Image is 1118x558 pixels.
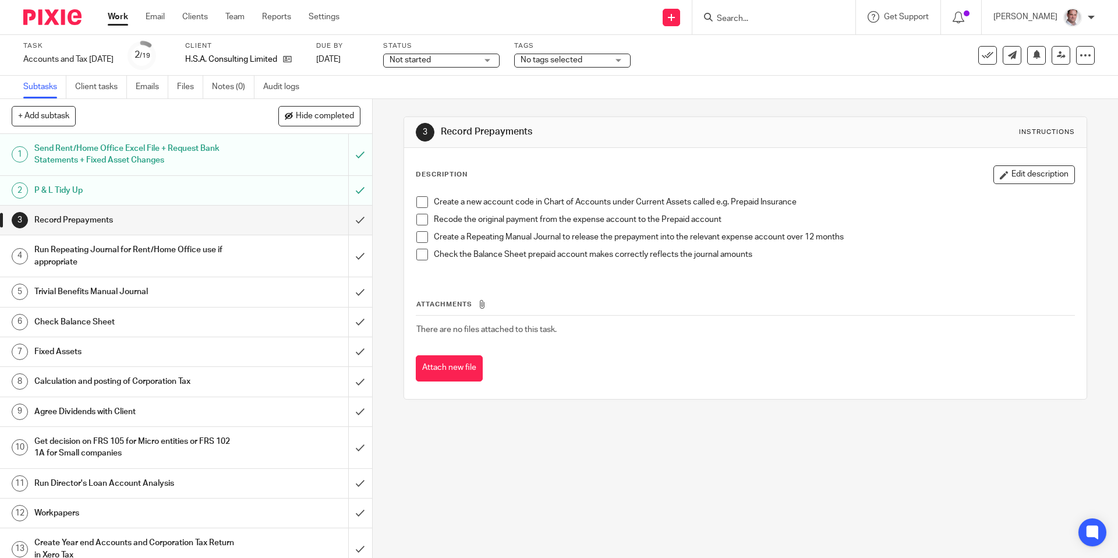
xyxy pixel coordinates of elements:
[12,182,28,199] div: 2
[12,212,28,228] div: 3
[514,41,631,51] label: Tags
[12,146,28,163] div: 1
[12,541,28,557] div: 13
[884,13,929,21] span: Get Support
[316,55,341,63] span: [DATE]
[12,248,28,264] div: 4
[146,11,165,23] a: Email
[34,182,236,199] h1: P & L Tidy Up
[1019,128,1075,137] div: Instructions
[182,11,208,23] a: Clients
[140,52,150,59] small: /19
[12,314,28,330] div: 6
[12,439,28,455] div: 10
[136,76,168,98] a: Emails
[12,284,28,300] div: 5
[34,433,236,462] h1: Get decision on FRS 105 for Micro entities or FRS 102 1A for Small companies
[296,112,354,121] span: Hide completed
[34,475,236,492] h1: Run Director's Loan Account Analysis
[993,11,1057,23] p: [PERSON_NAME]
[316,41,369,51] label: Due by
[185,54,277,65] p: H.S.A. Consulting Limited
[434,196,1074,208] p: Create a new account code in Chart of Accounts under Current Assets called e.g. Prepaid Insurance
[521,56,582,64] span: No tags selected
[12,373,28,390] div: 8
[390,56,431,64] span: Not started
[212,76,254,98] a: Notes (0)
[441,126,770,138] h1: Record Prepayments
[434,231,1074,243] p: Create a Repeating Manual Journal to release the prepayment into the relevant expense account ove...
[12,505,28,521] div: 12
[34,241,236,271] h1: Run Repeating Journal for Rent/Home Office use if appropriate
[34,504,236,522] h1: Workpapers
[34,373,236,390] h1: Calculation and posting of Corporation Tax
[23,54,114,65] div: Accounts and Tax 31 Dec 2024
[309,11,339,23] a: Settings
[262,11,291,23] a: Reports
[75,76,127,98] a: Client tasks
[34,343,236,361] h1: Fixed Assets
[1063,8,1082,27] img: Munro%20Partners-3202.jpg
[34,313,236,331] h1: Check Balance Sheet
[12,344,28,360] div: 7
[34,403,236,421] h1: Agree Dividends with Client
[23,54,114,65] div: Accounts and Tax [DATE]
[416,170,468,179] p: Description
[12,404,28,420] div: 9
[185,41,302,51] label: Client
[108,11,128,23] a: Work
[177,76,203,98] a: Files
[383,41,500,51] label: Status
[263,76,308,98] a: Audit logs
[23,41,114,51] label: Task
[993,165,1075,184] button: Edit description
[716,14,820,24] input: Search
[12,106,76,126] button: + Add subtask
[12,475,28,492] div: 11
[416,301,472,308] span: Attachments
[434,249,1074,260] p: Check the Balance Sheet prepaid account makes correctly reflects the journal amounts
[416,326,557,334] span: There are no files attached to this task.
[34,140,236,169] h1: Send Rent/Home Office Excel File + Request Bank Statements + Fixed Asset Changes
[225,11,245,23] a: Team
[23,9,82,25] img: Pixie
[135,48,150,62] div: 2
[34,283,236,301] h1: Trivial Benefits Manual Journal
[416,123,434,142] div: 3
[434,214,1074,225] p: Recode the original payment from the expense account to the Prepaid account
[278,106,360,126] button: Hide completed
[34,211,236,229] h1: Record Prepayments
[416,355,483,382] button: Attach new file
[23,76,66,98] a: Subtasks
